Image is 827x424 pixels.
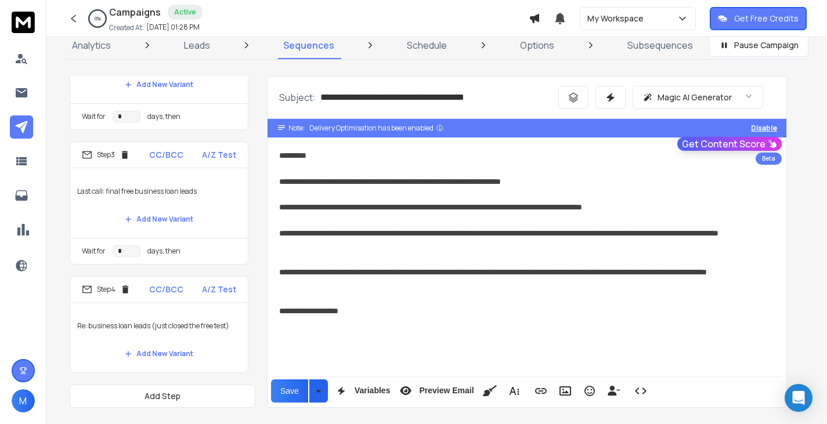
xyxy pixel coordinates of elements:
p: Magic AI Generator [658,92,732,103]
p: Subject: [279,90,316,104]
button: Pause Campaign [709,34,808,57]
p: Created At: [109,23,144,32]
div: Beta [756,153,782,165]
a: Sequences [276,31,341,59]
p: Analytics [72,38,111,52]
button: Insert Unsubscribe Link [603,379,625,403]
button: Insert Image (Ctrl+P) [554,379,576,403]
p: Get Free Credits [734,13,799,24]
a: Options [513,31,561,59]
button: Add Step [70,385,255,408]
p: days, then [147,247,180,256]
p: 0 % [95,15,101,22]
button: More Text [503,379,525,403]
button: Add New Variant [115,342,203,365]
p: Schedule [407,38,447,52]
p: Subsequences [627,38,693,52]
p: Last call: final free business loan leads [77,175,241,208]
button: M [12,389,35,412]
button: Add New Variant [115,73,203,96]
button: Variables [330,379,393,403]
a: Subsequences [620,31,700,59]
li: Step4CC/BCCA/Z TestRe: business loan leads (just closed the free test)Add New Variant [70,276,248,373]
p: A/Z Test [202,149,236,161]
p: [DATE] 01:28 PM [146,23,200,32]
div: Step 3 [82,150,130,160]
span: Preview Email [417,386,476,396]
button: Magic AI Generator [633,86,763,109]
p: A/Z Test [202,284,236,295]
div: Step 4 [82,284,131,295]
button: Insert Link (Ctrl+K) [530,379,552,403]
button: Get Free Credits [710,7,807,30]
p: Re: business loan leads (just closed the free test) [77,310,241,342]
button: Preview Email [395,379,476,403]
a: Analytics [65,31,118,59]
button: Add New Variant [115,208,203,231]
a: Schedule [400,31,454,59]
div: Delivery Optimisation has been enabled [309,124,444,133]
button: Save [271,379,308,403]
button: Get Content Score [677,137,782,151]
h1: Campaigns [109,5,161,19]
p: CC/BCC [149,149,183,161]
button: Code View [630,379,652,403]
p: My Workspace [587,13,648,24]
p: days, then [147,112,180,121]
p: Wait for [82,112,106,121]
p: Wait for [82,247,106,256]
p: Options [520,38,554,52]
p: CC/BCC [149,284,183,295]
div: Active [168,5,203,20]
span: Variables [352,386,393,396]
div: Open Intercom Messenger [785,384,812,412]
a: Leads [177,31,217,59]
p: Sequences [283,38,334,52]
span: Note: [288,124,305,133]
button: Disable [751,124,777,133]
p: Leads [184,38,210,52]
button: Emoticons [579,379,601,403]
button: Clean HTML [479,379,501,403]
li: Step3CC/BCCA/Z TestLast call: final free business loan leadsAdd New VariantWait fordays, then [70,142,248,264]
